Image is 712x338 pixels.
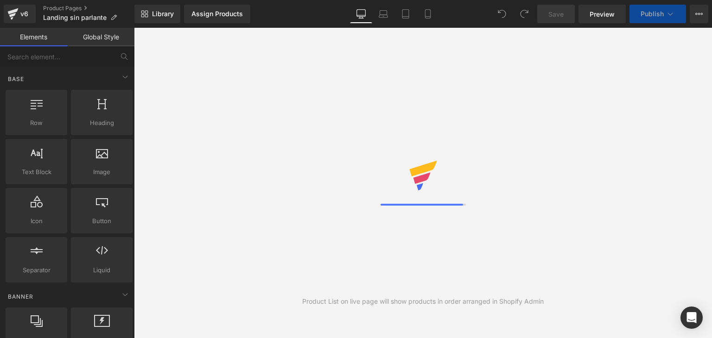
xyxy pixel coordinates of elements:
span: Save [548,9,564,19]
button: More [690,5,708,23]
span: Row [8,118,64,128]
button: Redo [515,5,534,23]
span: Preview [590,9,615,19]
span: Library [152,10,174,18]
a: Mobile [417,5,439,23]
a: Tablet [394,5,417,23]
span: Liquid [74,265,130,275]
span: Icon [8,216,64,226]
button: Undo [493,5,511,23]
a: Desktop [350,5,372,23]
div: Product List on live page will show products in order arranged in Shopify Admin [302,296,544,307]
span: Heading [74,118,130,128]
span: Image [74,167,130,177]
span: Publish [641,10,664,18]
span: Banner [7,292,34,301]
span: Base [7,75,25,83]
div: Open Intercom Messenger [680,307,703,329]
a: Global Style [67,28,134,46]
button: Publish [629,5,686,23]
div: Assign Products [191,10,243,18]
a: Laptop [372,5,394,23]
a: Product Pages [43,5,134,12]
span: Button [74,216,130,226]
div: v6 [19,8,30,20]
a: Preview [578,5,626,23]
a: v6 [4,5,36,23]
span: Separator [8,265,64,275]
span: Landing sin parlante [43,14,107,21]
span: Text Block [8,167,64,177]
a: New Library [134,5,180,23]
